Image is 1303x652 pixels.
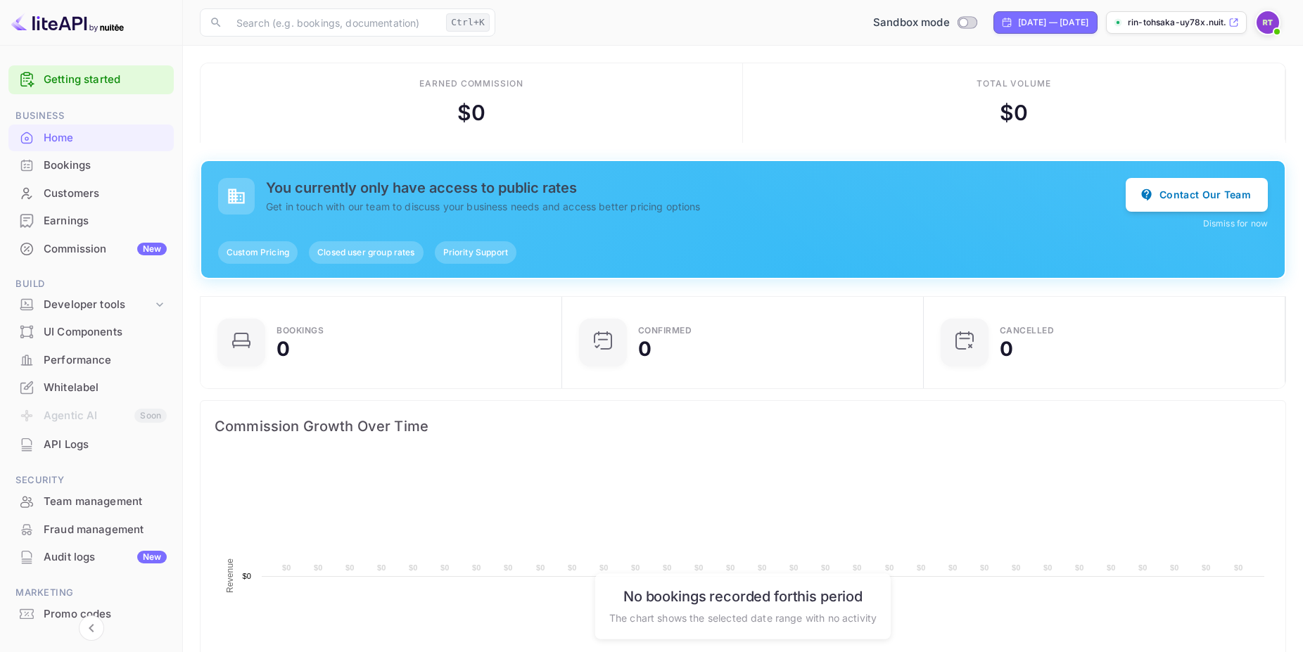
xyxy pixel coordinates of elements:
[8,124,174,151] a: Home
[1128,16,1226,29] p: rin-tohsaka-uy78x.nuit...
[1043,563,1053,572] text: $0
[215,415,1271,437] span: Commission Growth Over Time
[8,544,174,571] div: Audit logsNew
[694,563,704,572] text: $0
[11,11,124,34] img: LiteAPI logo
[44,522,167,538] div: Fraud management
[758,563,767,572] text: $0
[568,563,577,572] text: $0
[1234,563,1243,572] text: $0
[1203,217,1268,230] button: Dismiss for now
[277,326,324,335] div: Bookings
[44,380,167,396] div: Whitelabel
[1075,563,1084,572] text: $0
[44,297,153,313] div: Developer tools
[44,130,167,146] div: Home
[1012,563,1021,572] text: $0
[44,324,167,340] div: UI Components
[345,563,355,572] text: $0
[8,65,174,94] div: Getting started
[948,563,958,572] text: $0
[1257,11,1279,34] img: rin tohsaka
[8,236,174,262] a: CommissionNew
[8,207,174,235] div: Earnings
[609,611,877,625] p: The chart shows the selected date range with no activity
[885,563,894,572] text: $0
[79,615,104,641] button: Collapse navigation
[282,563,291,572] text: $0
[377,563,386,572] text: $0
[599,563,609,572] text: $0
[663,563,672,572] text: $0
[8,108,174,124] span: Business
[8,293,174,317] div: Developer tools
[1000,339,1013,359] div: 0
[867,15,982,31] div: Switch to Production mode
[8,124,174,152] div: Home
[1000,97,1028,129] div: $ 0
[8,516,174,542] a: Fraud management
[472,563,481,572] text: $0
[8,585,174,601] span: Marketing
[8,152,174,179] div: Bookings
[1202,563,1211,572] text: $0
[44,494,167,510] div: Team management
[8,236,174,263] div: CommissionNew
[789,563,799,572] text: $0
[631,563,640,572] text: $0
[8,431,174,459] div: API Logs
[44,213,167,229] div: Earnings
[44,158,167,174] div: Bookings
[266,199,1126,214] p: Get in touch with our team to discuss your business needs and access better pricing options
[8,276,174,292] span: Build
[435,246,516,259] span: Priority Support
[242,572,251,580] text: $0
[1170,563,1179,572] text: $0
[8,347,174,373] a: Performance
[8,544,174,570] a: Audit logsNew
[228,8,440,37] input: Search (e.g. bookings, documentation)
[8,431,174,457] a: API Logs
[638,326,692,335] div: Confirmed
[446,13,490,32] div: Ctrl+K
[44,549,167,565] div: Audit logs
[1000,326,1055,335] div: CANCELLED
[137,243,167,255] div: New
[609,588,877,605] h6: No bookings recorded for this period
[8,180,174,207] div: Customers
[218,246,298,259] span: Custom Pricing
[1018,16,1088,29] div: [DATE] — [DATE]
[536,563,545,572] text: $0
[440,563,450,572] text: $0
[8,152,174,178] a: Bookings
[8,374,174,402] div: Whitelabel
[8,180,174,206] a: Customers
[44,606,167,622] div: Promo codes
[8,319,174,345] a: UI Components
[8,374,174,400] a: Whitelabel
[8,207,174,234] a: Earnings
[266,179,1126,196] h5: You currently only have access to public rates
[409,563,418,572] text: $0
[8,347,174,374] div: Performance
[8,319,174,346] div: UI Components
[1138,563,1148,572] text: $0
[44,72,167,88] a: Getting started
[504,563,513,572] text: $0
[8,473,174,488] span: Security
[853,563,862,572] text: $0
[638,339,651,359] div: 0
[8,488,174,516] div: Team management
[277,339,290,359] div: 0
[726,563,735,572] text: $0
[977,77,1052,90] div: Total volume
[917,563,926,572] text: $0
[873,15,950,31] span: Sandbox mode
[821,563,830,572] text: $0
[44,241,167,257] div: Commission
[457,97,485,129] div: $ 0
[44,352,167,369] div: Performance
[44,186,167,202] div: Customers
[980,563,989,572] text: $0
[44,437,167,453] div: API Logs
